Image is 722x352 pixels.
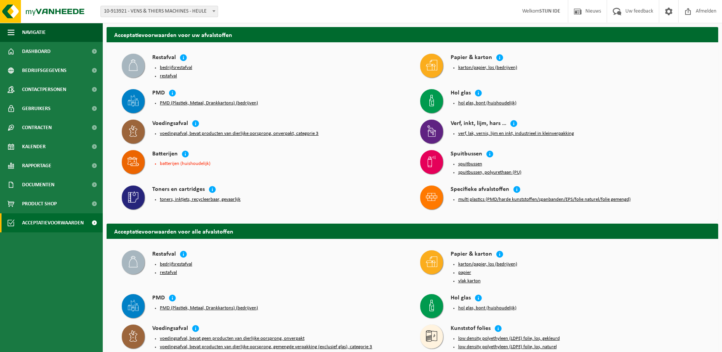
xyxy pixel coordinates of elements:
[160,261,192,267] button: bedrijfsrestafval
[152,294,165,303] h4: PMD
[458,100,516,106] button: hol glas, bont (huishoudelijk)
[451,325,491,333] h4: Kunststof folies
[100,6,218,17] span: 10-913921 - VENS & THIERS MACHINES - HEULE
[160,131,319,137] button: voedingsafval, bevat producten van dierlijke oorsprong, onverpakt, categorie 3
[458,131,574,137] button: verf, lak, vernis, lijm en inkt, industrieel in kleinverpakking
[458,65,517,71] button: karton/papier, los (bedrijven)
[22,61,67,80] span: Bedrijfsgegevens
[160,100,258,106] button: PMD (Plastiek, Metaal, Drankkartons) (bedrijven)
[152,186,205,194] h4: Toners en cartridges
[458,261,517,267] button: karton/papier, los (bedrijven)
[22,80,66,99] span: Contactpersonen
[458,270,471,276] button: papier
[160,65,192,71] button: bedrijfsrestafval
[22,99,51,118] span: Gebruikers
[451,250,492,259] h4: Papier & karton
[451,120,506,128] h4: Verf, inkt, lijm, hars …
[22,194,57,213] span: Product Shop
[160,73,177,79] button: restafval
[451,186,509,194] h4: Specifieke afvalstoffen
[107,224,718,238] h2: Acceptatievoorwaarden voor alle afvalstoffen
[152,120,188,128] h4: Voedingsafval
[152,54,176,62] h4: Restafval
[451,294,471,303] h4: Hol glas
[451,89,471,98] h4: Hol glas
[152,89,165,98] h4: PMD
[22,213,84,232] span: Acceptatievoorwaarden
[22,42,51,61] span: Dashboard
[458,336,560,342] button: low density polyethyleen (LDPE) folie, los, gekleurd
[458,197,631,203] button: multi plastics (PMD/harde kunststoffen/spanbanden/EPS/folie naturel/folie gemengd)
[107,27,718,42] h2: Acceptatievoorwaarden voor uw afvalstoffen
[160,336,304,342] button: voedingsafval, bevat geen producten van dierlijke oorsprong, onverpakt
[152,325,188,333] h4: Voedingsafval
[160,161,405,166] li: batterijen (huishoudelijk)
[160,344,372,350] button: voedingsafval, bevat producten van dierlijke oorsprong, gemengde verpakking (exclusief glas), cat...
[22,23,46,42] span: Navigatie
[101,6,218,17] span: 10-913921 - VENS & THIERS MACHINES - HEULE
[160,197,241,203] button: toners, inktjets, recycleerbaar, gevaarlijk
[458,305,516,311] button: hol glas, bont (huishoudelijk)
[451,150,482,159] h4: Spuitbussen
[451,54,492,62] h4: Papier & karton
[539,8,560,14] strong: STIJN IDE
[458,278,481,284] button: vlak karton
[22,118,52,137] span: Contracten
[22,137,46,156] span: Kalender
[152,250,176,259] h4: Restafval
[22,175,54,194] span: Documenten
[160,305,258,311] button: PMD (Plastiek, Metaal, Drankkartons) (bedrijven)
[152,150,178,159] h4: Batterijen
[458,344,557,350] button: low density polyethyleen (LDPE) folie, los, naturel
[458,170,521,176] button: spuitbussen, polyurethaan (PU)
[22,156,51,175] span: Rapportage
[458,161,482,167] button: spuitbussen
[160,270,177,276] button: restafval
